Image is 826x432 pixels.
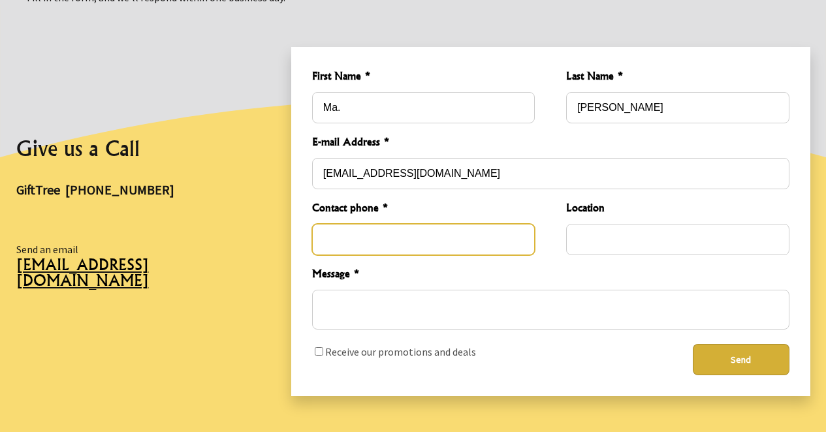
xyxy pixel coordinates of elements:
[325,345,476,358] label: Receive our promotions and deals
[312,134,789,153] span: E-mail Address *
[566,200,789,219] span: Location
[312,290,789,330] textarea: Message *
[566,68,789,87] span: Last Name *
[16,135,140,161] span: Give us a Call
[312,200,535,219] span: Contact phone *
[312,158,789,189] input: E-mail Address *
[16,181,174,198] big: GiftTree [PHONE_NUMBER]
[16,243,78,256] span: Send an email
[312,68,535,87] span: First Name *
[693,344,789,375] button: Send
[16,257,260,298] a: [EMAIL_ADDRESS][DOMAIN_NAME]
[566,92,789,123] input: Last Name *
[312,224,535,255] input: Contact phone *
[566,224,789,255] input: Location
[312,266,789,285] span: Message *
[312,92,535,123] input: First Name *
